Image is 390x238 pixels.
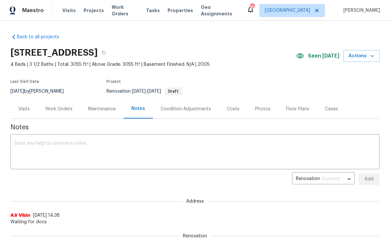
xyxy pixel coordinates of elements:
span: [DATE] 14:38 [33,213,60,218]
span: [PERSON_NAME] [341,7,380,14]
div: Floor Plans [286,106,309,112]
span: A.V Vibin [10,212,30,219]
span: Properties [168,7,193,14]
div: Maintenance [88,106,116,112]
button: Copy Address [98,47,109,59]
div: Notes [131,105,145,112]
span: Address [182,198,208,205]
span: Seen [DATE] [308,53,339,59]
span: Last Visit Date [10,80,39,83]
span: [DATE] [147,89,161,94]
span: Tasks [146,8,160,13]
div: Cases [325,106,338,112]
div: Visits [18,106,30,112]
span: 4 Beds | 3 1/2 Baths | Total: 3055 ft² | Above Grade: 3055 ft² | Basement Finished: N/A | 2005 [10,61,296,68]
span: Project [106,80,121,83]
span: Work Orders [112,4,138,17]
span: Notes [10,124,380,131]
div: Photos [255,106,270,112]
span: Waiting for docs [10,219,380,225]
a: Back to all projects [10,34,73,40]
div: Work Orders [45,106,73,112]
span: Maestro [22,7,44,14]
span: Renovation [106,89,182,94]
div: Condition Adjustments [161,106,211,112]
span: Projects [84,7,104,14]
span: [DATE] [132,89,146,94]
span: Geo Assignments [201,4,239,17]
span: [DATE] [10,89,24,94]
span: Visits [62,7,76,14]
span: - [132,89,161,94]
div: Renovation (current) [292,171,355,187]
h2: [STREET_ADDRESS] [10,49,98,56]
span: Actions [349,52,374,60]
div: 95 [250,4,254,10]
div: Costs [227,106,239,112]
div: by [PERSON_NAME] [10,87,72,95]
span: [GEOGRAPHIC_DATA] [265,7,310,14]
span: Draft [166,89,181,93]
button: Actions [343,50,380,62]
span: (current) [321,176,340,181]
